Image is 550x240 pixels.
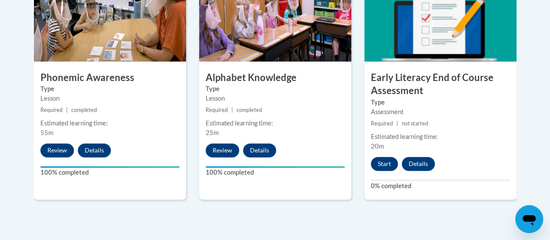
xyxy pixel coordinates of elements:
[237,107,262,113] span: completed
[364,71,517,98] h3: Early Literacy End of Course Assessment
[40,118,180,128] div: Estimated learning time:
[243,143,276,157] button: Details
[402,157,435,171] button: Details
[371,120,393,127] span: Required
[40,107,63,113] span: Required
[371,157,398,171] button: Start
[371,132,510,142] div: Estimated learning time:
[206,143,239,157] button: Review
[371,98,510,107] label: Type
[402,120,428,127] span: not started
[199,71,351,85] h3: Alphabet Knowledge
[515,205,543,233] iframe: Button to launch messaging window
[34,71,186,85] h3: Phonemic Awareness
[40,143,74,157] button: Review
[206,168,345,177] label: 100% completed
[40,84,180,94] label: Type
[206,94,345,103] div: Lesson
[40,94,180,103] div: Lesson
[40,129,53,136] span: 55m
[66,107,68,113] span: |
[206,118,345,128] div: Estimated learning time:
[206,129,219,136] span: 25m
[40,166,180,168] div: Your progress
[231,107,233,113] span: |
[397,120,398,127] span: |
[78,143,111,157] button: Details
[371,181,510,191] label: 0% completed
[371,142,384,150] span: 20m
[371,107,510,117] div: Assessment
[206,84,345,94] label: Type
[206,107,228,113] span: Required
[71,107,97,113] span: completed
[40,168,180,177] label: 100% completed
[206,166,345,168] div: Your progress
